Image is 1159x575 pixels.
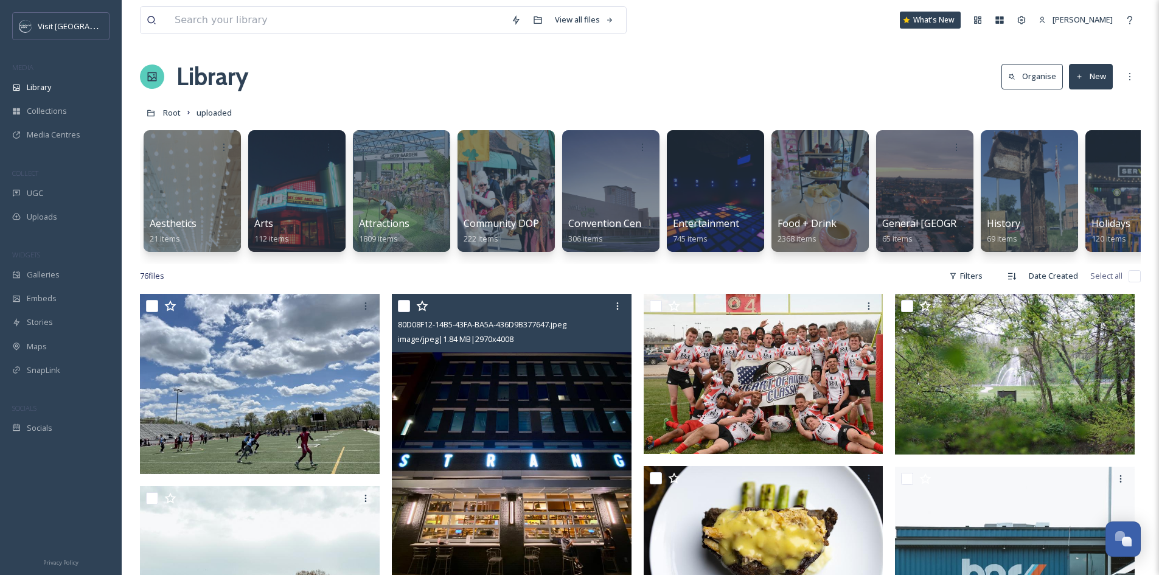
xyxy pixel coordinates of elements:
[27,341,47,352] span: Maps
[1053,14,1113,25] span: [PERSON_NAME]
[176,58,248,95] a: Library
[12,250,40,259] span: WIDGETS
[1105,521,1141,557] button: Open Chat
[1090,270,1122,282] span: Select all
[778,233,816,244] span: 2368 items
[882,233,913,244] span: 65 items
[38,20,132,32] span: Visit [GEOGRAPHIC_DATA]
[987,217,1020,230] span: History
[27,364,60,376] span: SnapLink
[163,105,181,120] a: Root
[27,211,57,223] span: Uploads
[900,12,961,29] a: What's New
[254,217,273,230] span: Arts
[254,233,289,244] span: 112 items
[464,233,498,244] span: 222 items
[12,169,38,178] span: COLLECT
[27,293,57,304] span: Embeds
[1001,64,1063,89] button: Organise
[140,270,164,282] span: 76 file s
[197,105,232,120] a: uploaded
[987,218,1020,244] a: History69 items
[27,129,80,141] span: Media Centres
[1091,233,1126,244] span: 120 items
[19,20,32,32] img: c3es6xdrejuflcaqpovn.png
[398,333,513,344] span: image/jpeg | 1.84 MB | 2970 x 4008
[644,294,883,454] img: DSC_0799.jpg
[27,316,53,328] span: Stories
[359,233,398,244] span: 1809 items
[12,403,37,413] span: SOCIALS
[359,217,409,230] span: Attractions
[673,233,708,244] span: 745 items
[778,217,837,230] span: Food + Drink
[882,217,1018,230] span: General [GEOGRAPHIC_DATA]
[1069,64,1113,89] button: New
[568,217,655,230] span: Convention Center
[895,294,1135,454] img: 1491367_1791932514362996_1127526368268953640_o.jpg
[150,218,197,244] a: Aesthetics21 items
[150,217,197,230] span: Aesthetics
[778,218,837,244] a: Food + Drink2368 items
[1091,217,1130,230] span: Holidays
[673,217,739,230] span: Entertainment
[1091,218,1130,244] a: Holidays120 items
[140,294,380,474] img: IMG_5484.jpg
[549,8,620,32] a: View all files
[1023,264,1084,288] div: Date Created
[398,319,566,330] span: 80D08F12-14B5-43FA-BA5A-436D9B377647.jpeg
[673,218,739,244] a: Entertainment745 items
[27,269,60,281] span: Galleries
[163,107,181,118] span: Root
[27,105,67,117] span: Collections
[1032,8,1119,32] a: [PERSON_NAME]
[254,218,289,244] a: Arts112 items
[27,82,51,93] span: Library
[568,233,603,244] span: 306 items
[27,422,52,434] span: Socials
[197,107,232,118] span: uploaded
[150,233,180,244] span: 21 items
[882,218,1018,244] a: General [GEOGRAPHIC_DATA]65 items
[987,233,1017,244] span: 69 items
[359,218,409,244] a: Attractions1809 items
[943,264,989,288] div: Filters
[12,63,33,72] span: MEDIA
[43,559,78,566] span: Privacy Policy
[169,7,505,33] input: Search your library
[568,218,655,244] a: Convention Center306 items
[464,218,572,244] a: Community DOP Events222 items
[27,187,43,199] span: UGC
[43,554,78,569] a: Privacy Policy
[464,217,572,230] span: Community DOP Events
